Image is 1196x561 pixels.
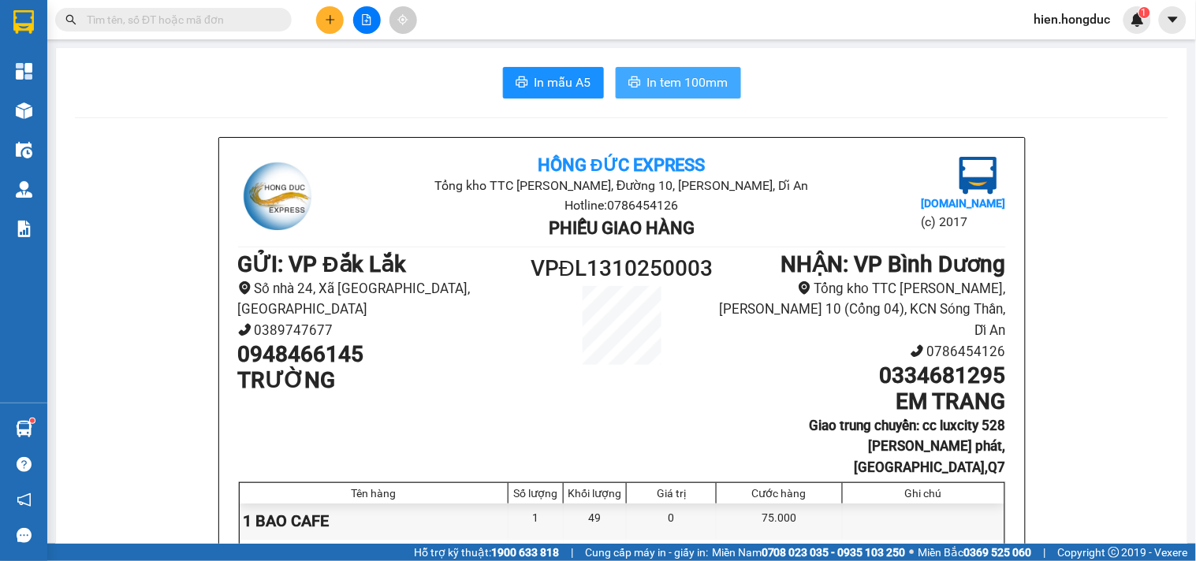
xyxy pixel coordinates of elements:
b: Phiếu giao hàng [549,218,695,238]
li: Hotline: 0786454126 [366,195,877,215]
input: Tìm tên, số ĐT hoặc mã đơn [87,11,273,28]
sup: 1 [30,418,35,423]
button: file-add [353,6,381,34]
div: 1 [509,503,564,539]
img: icon-new-feature [1131,13,1145,27]
span: In tem 100mm [647,72,728,92]
li: 0786454126 [717,341,1005,362]
button: aim [389,6,417,34]
li: 0389747677 [238,320,526,341]
span: printer [516,76,528,91]
strong: 1900 633 818 [491,546,559,559]
span: aim [397,14,408,25]
span: Miền Nam [712,544,906,561]
li: Số nhà 24, Xã [GEOGRAPHIC_DATA], [GEOGRAPHIC_DATA] [238,278,526,320]
span: file-add [361,14,372,25]
img: warehouse-icon [16,142,32,158]
button: printerIn tem 100mm [616,67,741,98]
img: dashboard-icon [16,63,32,80]
span: phone [238,323,251,336]
img: logo.jpg [238,157,317,236]
div: 0 [627,503,717,539]
span: message [17,528,32,543]
span: In mẫu A5 [535,72,591,92]
span: plus [325,14,336,25]
div: 1 BAO CAFE [240,503,509,539]
img: warehouse-icon [16,102,32,119]
img: logo.jpg [959,157,997,195]
li: Tổng kho TTC [PERSON_NAME], [PERSON_NAME] 10 (Cổng 04), KCN Sóng Thần, Dĩ An [717,278,1005,341]
strong: 0369 525 060 [964,546,1032,559]
span: caret-down [1166,13,1180,27]
b: Phiếu giao hàng [149,101,295,121]
button: printerIn mẫu A5 [503,67,604,98]
strong: 0708 023 035 - 0935 103 250 [762,546,906,559]
b: Hồng Đức Express [139,18,307,38]
span: phone [911,344,924,358]
h1: 0948466145 [238,341,526,368]
img: solution-icon [16,221,32,237]
div: Số lượng [512,487,559,500]
sup: 1 [1139,7,1150,18]
span: copyright [1108,547,1120,558]
div: Tên hàng [244,487,505,500]
img: warehouse-icon [16,421,32,437]
span: environment [798,281,811,295]
div: 75.000 [717,503,842,539]
h1: VPĐL1310250003 [526,251,718,286]
li: Tổng kho TTC [PERSON_NAME], Đường 10, [PERSON_NAME], Dĩ An [366,176,877,195]
span: Hỗ trợ kỹ thuật: [414,544,559,561]
div: Cước hàng [721,487,837,500]
span: hien.hongduc [1022,9,1123,29]
span: question-circle [17,457,32,472]
span: | [571,544,573,561]
b: NHẬN : VP Bình Dương [781,251,1006,277]
h1: EM TRANG [717,388,1005,415]
div: Khối lượng [568,487,622,500]
span: ⚪️ [910,549,915,555]
img: warehouse-icon [16,181,32,198]
span: environment [238,281,251,295]
b: Hồng Đức Express [538,155,706,175]
div: 49 [564,503,627,539]
span: search [65,14,76,25]
div: Ghi chú [847,487,1000,500]
b: [DOMAIN_NAME] [921,197,1005,210]
span: | [1044,544,1046,561]
span: notification [17,492,32,507]
div: Giá trị [631,487,712,500]
li: Hotline: 0786454126 [88,78,358,98]
b: Giao trung chuyển: cc luxcity 528 [PERSON_NAME] phát,[GEOGRAPHIC_DATA],Q7 [810,418,1006,475]
span: Cung cấp máy in - giấy in: [585,544,708,561]
h1: TRƯỜNG [238,367,526,394]
img: logo.jpg [20,20,99,98]
button: plus [316,6,344,34]
h1: 0334681295 [717,362,1005,389]
span: Miền Bắc [918,544,1032,561]
img: logo-vxr [13,10,34,34]
b: GỬI : VP Đắk Lắk [238,251,407,277]
span: printer [628,76,641,91]
li: Tổng kho TTC [PERSON_NAME], Đường 10, [PERSON_NAME], Dĩ An [88,39,358,78]
button: caret-down [1159,6,1187,34]
span: 1 [1142,7,1147,18]
li: (c) 2017 [921,212,1005,232]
